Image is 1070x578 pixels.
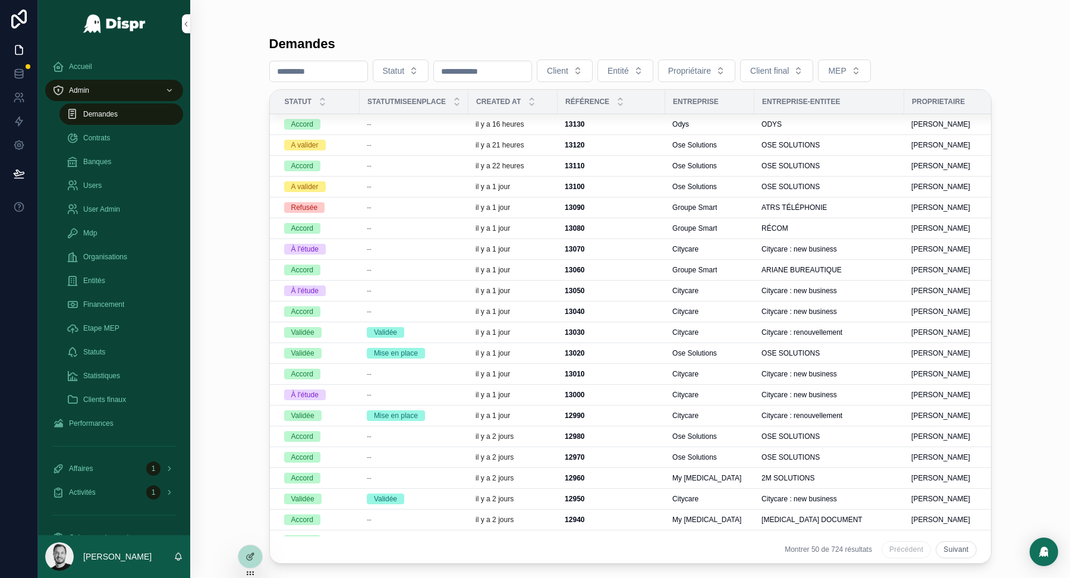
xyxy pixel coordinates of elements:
[476,390,510,400] p: il y a 1 jour
[672,390,698,400] span: Citycare
[911,120,970,129] span: [PERSON_NAME]
[761,411,842,420] span: Citycare : renouvellement
[672,348,717,358] span: Ose Solutions
[565,328,584,337] strong: 13030
[740,59,813,82] button: Select Button
[476,140,550,150] a: il y a 21 heures
[911,307,986,316] a: [PERSON_NAME]
[565,473,658,483] a: 12960
[761,224,897,233] a: RÉCOM
[565,453,658,462] a: 12970
[476,203,510,212] p: il y a 1 jour
[146,461,160,476] div: 1
[367,182,372,191] span: --
[83,157,111,167] span: Banques
[291,161,313,171] div: Accord
[45,458,183,479] a: Affaires1
[476,453,550,462] a: il y a 2 jours
[672,328,747,337] a: Citycare
[565,369,658,379] a: 13010
[547,65,568,77] span: Client
[565,161,658,171] a: 13110
[45,80,183,101] a: Admin
[367,120,372,129] span: --
[476,390,550,400] a: il y a 1 jour
[476,411,550,420] a: il y a 1 jour
[761,348,820,358] span: OSE SOLUTIONS
[291,181,319,192] div: A valider
[284,389,353,400] a: À l'étude
[565,391,584,399] strong: 13000
[291,223,313,234] div: Accord
[367,203,372,212] span: --
[672,120,747,129] a: Odys
[565,244,658,254] a: 13070
[672,432,717,441] span: Ose Solutions
[284,202,353,213] a: Refusée
[476,182,510,191] p: il y a 1 jour
[761,432,897,441] a: OSE SOLUTIONS
[59,389,183,410] a: Clients finaux
[911,203,986,212] a: [PERSON_NAME]
[761,369,837,379] span: Citycare : new business
[911,161,986,171] a: [PERSON_NAME]
[672,328,698,337] span: Citycare
[761,348,897,358] a: OSE SOLUTIONS
[565,432,584,441] strong: 12980
[476,244,510,254] p: il y a 1 jour
[367,369,461,379] a: --
[761,120,897,129] a: ODYS
[291,285,319,296] div: À l'étude
[83,300,124,309] span: Financement
[291,327,314,338] div: Validée
[59,246,183,268] a: Organisations
[911,286,986,296] a: [PERSON_NAME]
[367,453,372,462] span: --
[565,183,584,191] strong: 13100
[83,205,120,214] span: User Admin
[761,473,897,483] a: 2M SOLUTIONS
[911,390,970,400] span: [PERSON_NAME]
[672,473,747,483] a: My [MEDICAL_DATA]
[59,175,183,196] a: Users
[761,390,837,400] span: Citycare : new business
[284,285,353,296] a: À l'étude
[911,432,970,441] span: [PERSON_NAME]
[672,244,698,254] span: Citycare
[672,432,747,441] a: Ose Solutions
[476,328,510,337] p: il y a 1 jour
[761,120,782,129] span: ODYS
[59,341,183,363] a: Statuts
[658,59,735,82] button: Select Button
[291,431,313,442] div: Accord
[565,349,584,357] strong: 13020
[565,120,584,128] strong: 13130
[761,265,842,275] span: ARIANE BUREAUTIQUE
[672,307,698,316] span: Citycare
[383,65,405,77] span: Statut
[476,453,514,462] p: il y a 2 jours
[476,307,510,316] p: il y a 1 jour
[284,348,353,359] a: Validée
[911,244,986,254] a: [PERSON_NAME]
[367,453,461,462] a: --
[911,348,970,358] span: [PERSON_NAME]
[911,203,970,212] span: [PERSON_NAME]
[911,473,986,483] a: [PERSON_NAME]
[476,182,550,191] a: il y a 1 jour
[476,203,550,212] a: il y a 1 jour
[476,473,550,483] a: il y a 2 jours
[761,224,788,233] span: RÉCOM
[565,203,584,212] strong: 13090
[911,411,970,420] span: [PERSON_NAME]
[284,223,353,234] a: Accord
[672,369,698,379] span: Citycare
[672,182,747,191] a: Ose Solutions
[367,390,461,400] a: --
[761,203,827,212] span: ATRS TÉLÉPHONIE
[672,348,747,358] a: Ose Solutions
[911,161,970,171] span: [PERSON_NAME]
[476,307,550,316] a: il y a 1 jour
[476,265,550,275] a: il y a 1 jour
[476,369,550,379] a: il y a 1 jour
